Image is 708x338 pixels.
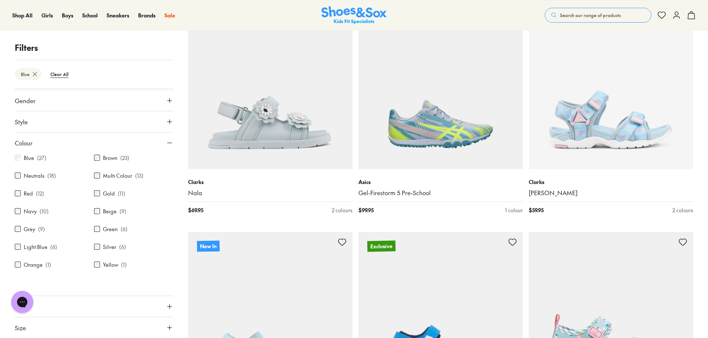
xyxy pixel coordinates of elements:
[107,12,129,19] a: Sneakers
[15,117,28,126] span: Style
[358,189,523,197] a: Gel-Firestorm 5 Pre-School
[135,172,143,180] p: ( 13 )
[103,154,117,162] label: Brown
[529,178,693,186] p: Clarks
[15,138,33,147] span: Colour
[7,288,37,316] iframe: Gorgias live chat messenger
[188,189,353,197] a: Nala
[15,68,41,80] btn: Blue
[24,225,35,233] label: Grey
[15,317,173,338] button: Size
[24,154,34,162] label: Blue
[103,261,118,269] label: Yellow
[46,261,51,269] p: ( 1 )
[15,132,173,153] button: Colour
[118,190,125,197] p: ( 11 )
[120,207,126,215] p: ( 9 )
[560,12,621,19] span: Search our range of products
[15,323,26,332] span: Size
[38,225,45,233] p: ( 9 )
[529,4,693,169] a: New In
[15,96,36,105] span: Gender
[24,190,33,197] label: Red
[103,190,115,197] label: Gold
[103,225,118,233] label: Green
[121,261,127,269] p: ( 1 )
[188,206,203,214] span: $ 69.95
[164,12,175,19] a: Sale
[44,68,74,81] btn: Clear All
[62,12,73,19] a: Boys
[103,243,116,251] label: Silver
[103,207,117,215] label: Beige
[321,6,387,24] a: Shoes & Sox
[367,240,395,252] p: Exclusive
[332,206,353,214] div: 2 colours
[120,154,129,162] p: ( 23 )
[197,240,220,252] p: New In
[24,243,47,251] label: Light Blue
[24,207,37,215] label: Navy
[24,261,43,269] label: Orange
[121,225,127,233] p: ( 6 )
[41,12,53,19] a: Girls
[15,111,173,132] button: Style
[37,154,46,162] p: ( 27 )
[358,4,523,169] a: New In
[103,172,132,180] label: Multi Colour
[529,189,693,197] a: [PERSON_NAME]
[358,178,523,186] p: Asics
[50,243,57,251] p: ( 6 )
[188,4,353,169] a: New In
[529,206,544,214] span: $ 59.95
[358,206,374,214] span: $ 99.95
[321,6,387,24] img: SNS_Logo_Responsive.svg
[188,178,353,186] p: Clarks
[47,172,56,180] p: ( 18 )
[36,190,44,197] p: ( 12 )
[138,12,156,19] a: Brands
[12,12,33,19] a: Shop All
[82,12,98,19] a: School
[40,207,49,215] p: ( 10 )
[672,206,693,214] div: 2 colours
[505,206,523,214] div: 1 colour
[24,172,44,180] label: Neutrals
[545,8,651,23] button: Search our range of products
[15,42,173,54] p: Filters
[119,243,126,251] p: ( 6 )
[15,296,173,317] button: Price
[15,90,173,111] button: Gender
